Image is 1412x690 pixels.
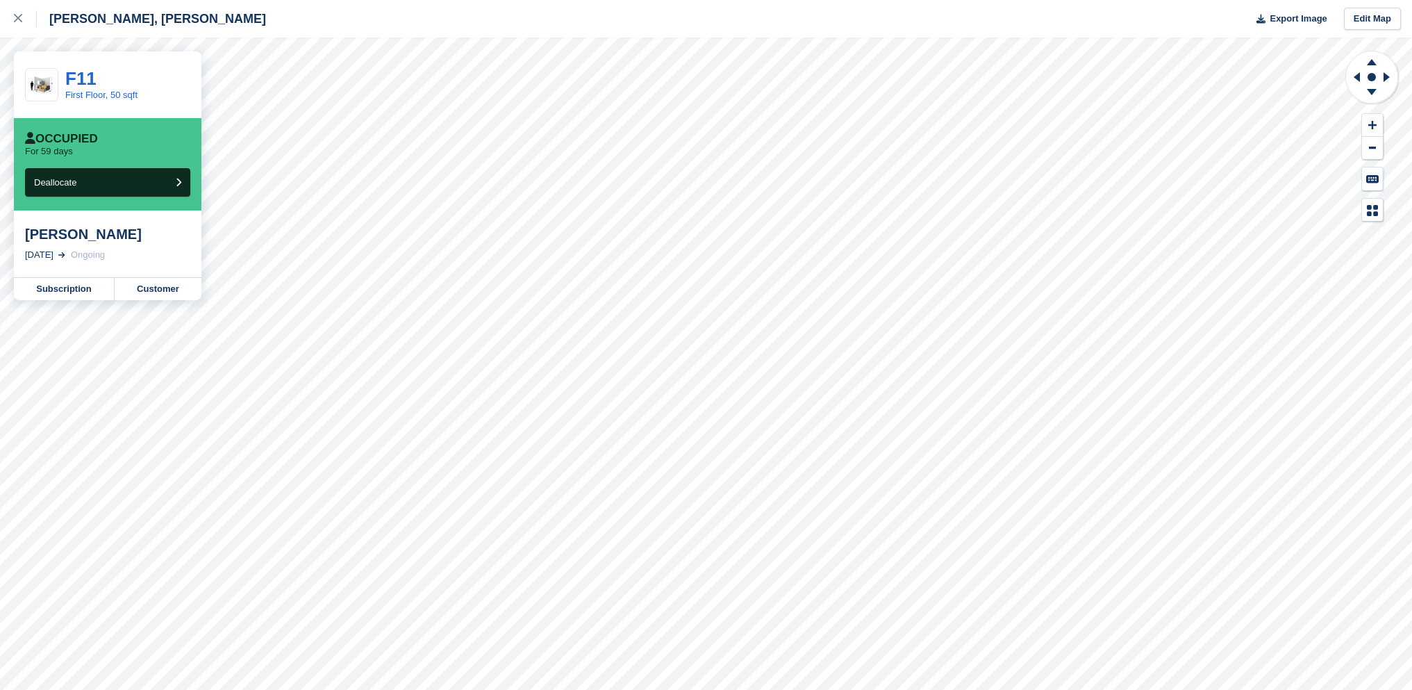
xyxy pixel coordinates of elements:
[25,132,98,146] div: Occupied
[65,68,97,89] a: F11
[65,90,138,100] a: First Floor, 50 sqft
[25,168,190,197] button: Deallocate
[25,146,73,157] p: For 59 days
[1344,8,1401,31] a: Edit Map
[26,73,58,97] img: 50-sqft-unit.jpg
[25,248,53,262] div: [DATE]
[1362,199,1383,222] button: Map Legend
[25,226,190,243] div: [PERSON_NAME]
[71,248,105,262] div: Ongoing
[1362,167,1383,190] button: Keyboard Shortcuts
[14,278,115,300] a: Subscription
[1362,114,1383,137] button: Zoom In
[58,252,65,258] img: arrow-right-light-icn-cde0832a797a2874e46488d9cf13f60e5c3a73dbe684e267c42b8395dfbc2abf.svg
[1270,12,1327,26] span: Export Image
[1362,137,1383,160] button: Zoom Out
[37,10,266,27] div: [PERSON_NAME], [PERSON_NAME]
[34,177,76,188] span: Deallocate
[115,278,201,300] a: Customer
[1248,8,1327,31] button: Export Image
